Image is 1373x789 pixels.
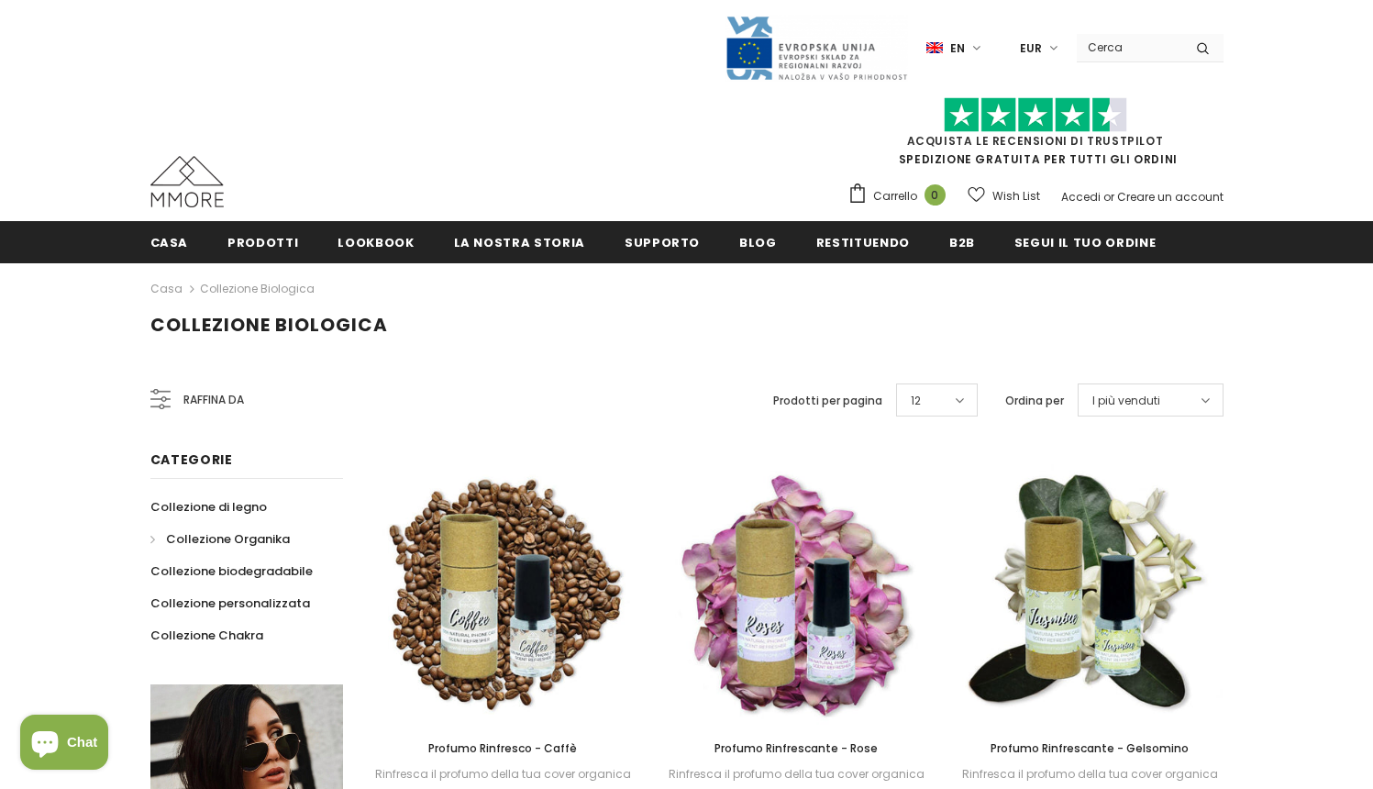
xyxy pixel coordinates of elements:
a: Prodotti [227,221,298,262]
a: Collezione biodegradabile [150,555,313,587]
label: Prodotti per pagina [773,392,882,410]
a: Carrello 0 [847,183,955,210]
span: Lookbook [338,234,414,251]
a: Collezione Organika [150,523,290,555]
inbox-online-store-chat: Shopify online store chat [15,715,114,774]
span: SPEDIZIONE GRATUITA PER TUTTI GLI ORDINI [847,106,1224,167]
a: Creare un account [1117,189,1224,205]
img: i-lang-1.png [926,40,943,56]
span: Collezione biologica [150,312,388,338]
img: Casi MMORE [150,156,224,207]
span: 0 [925,184,946,206]
span: Profumo Rinfrescante - Rose [714,740,878,756]
a: Collezione personalizzata [150,587,310,619]
span: Collezione Organika [166,530,290,548]
span: 12 [911,392,921,410]
a: Restituendo [816,221,910,262]
a: Segui il tuo ordine [1014,221,1156,262]
span: Categorie [150,450,233,469]
a: supporto [625,221,700,262]
span: en [950,39,965,58]
input: Search Site [1077,34,1182,61]
a: Javni Razpis [725,39,908,55]
img: Javni Razpis [725,15,908,82]
span: Profumo Rinfresco - Caffè [428,740,577,756]
span: supporto [625,234,700,251]
a: B2B [949,221,975,262]
span: La nostra storia [454,234,585,251]
span: or [1103,189,1114,205]
span: Collezione di legno [150,498,267,516]
span: Profumo Rinfrescante - Gelsomino [991,740,1189,756]
span: Raffina da [183,390,244,410]
a: Collezione di legno [150,491,267,523]
a: Profumo Rinfrescante - Gelsomino [957,739,1223,759]
span: Blog [739,234,777,251]
a: Profumo Rinfrescante - Rose [663,739,929,759]
a: Wish List [968,180,1040,212]
a: Lookbook [338,221,414,262]
label: Ordina per [1005,392,1064,410]
a: Collezione biologica [200,281,315,296]
span: I più venduti [1092,392,1160,410]
span: Restituendo [816,234,910,251]
a: Blog [739,221,777,262]
span: Casa [150,234,189,251]
a: La nostra storia [454,221,585,262]
a: Accedi [1061,189,1101,205]
span: Wish List [992,187,1040,206]
a: Collezione Chakra [150,619,263,651]
span: B2B [949,234,975,251]
a: Casa [150,221,189,262]
span: Collezione Chakra [150,627,263,644]
span: Segui il tuo ordine [1014,234,1156,251]
span: Collezione personalizzata [150,595,310,612]
span: Collezione biodegradabile [150,562,313,580]
a: Casa [150,278,183,300]
a: Acquista le recensioni di TrustPilot [907,133,1164,149]
span: EUR [1020,39,1042,58]
a: Profumo Rinfresco - Caffè [371,739,637,759]
span: Prodotti [227,234,298,251]
img: Fidati di Pilot Stars [944,97,1127,133]
span: Carrello [873,187,917,206]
